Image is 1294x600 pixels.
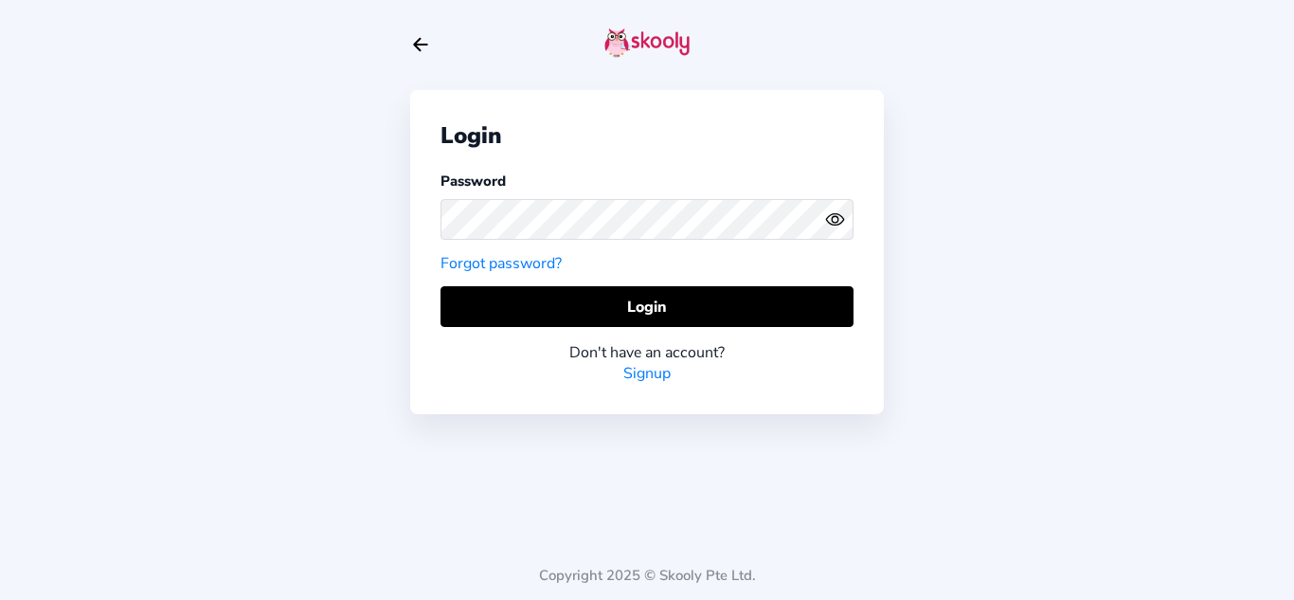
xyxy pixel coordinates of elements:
[825,209,854,229] button: eye outlineeye off outline
[440,342,854,363] div: Don't have an account?
[623,363,671,384] a: Signup
[440,120,854,151] div: Login
[440,253,562,274] a: Forgot password?
[440,286,854,327] button: Login
[604,27,690,58] img: skooly-logo.png
[410,34,431,55] button: arrow back outline
[440,172,506,191] label: Password
[825,209,845,229] ion-icon: eye outline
